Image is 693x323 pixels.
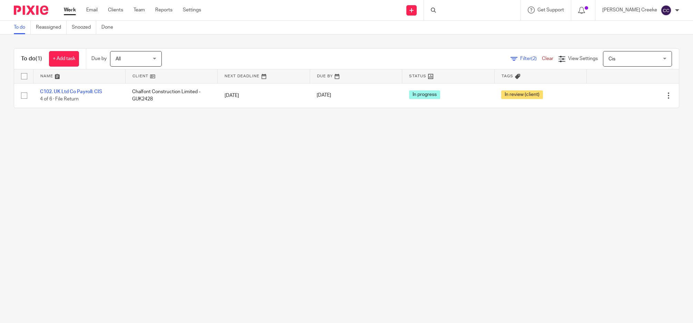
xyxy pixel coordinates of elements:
a: Settings [183,7,201,13]
span: Filter [520,56,542,61]
p: [PERSON_NAME] Creeke [602,7,657,13]
span: Tags [502,74,513,78]
a: Snoozed [72,21,96,34]
img: svg%3E [661,5,672,16]
td: Chalfont Construction Limited - GUK2428 [125,83,217,108]
img: Pixie [14,6,48,15]
span: View Settings [568,56,598,61]
a: + Add task [49,51,79,67]
a: To do [14,21,31,34]
span: Cis [608,57,615,61]
td: [DATE] [218,83,310,108]
a: Email [86,7,98,13]
span: Get Support [537,8,564,12]
h1: To do [21,55,42,62]
a: Team [133,7,145,13]
span: [DATE] [317,93,331,98]
span: (2) [531,56,537,61]
a: Reassigned [36,21,67,34]
span: 4 of 6 · File Return [40,97,79,101]
a: Clear [542,56,553,61]
a: Reports [155,7,172,13]
span: In progress [409,90,440,99]
span: (1) [36,56,42,61]
span: All [116,57,121,61]
p: Due by [91,55,107,62]
a: Done [101,21,118,34]
a: Clients [108,7,123,13]
a: Work [64,7,76,13]
span: In review (client) [501,90,543,99]
a: C102. UK Ltd Co Payroll: CIS [40,89,102,94]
